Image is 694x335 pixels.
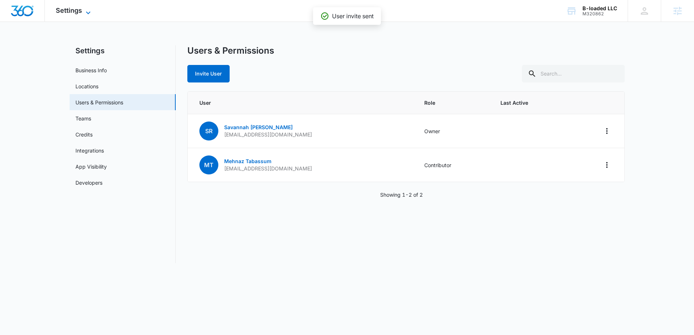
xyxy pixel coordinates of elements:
[601,125,613,137] button: Actions
[187,70,230,77] a: Invite User
[75,147,104,154] a: Integrations
[332,12,374,20] p: User invite sent
[75,99,123,106] a: Users & Permissions
[56,7,82,14] span: Settings
[522,65,625,82] input: Search...
[224,131,312,138] p: [EMAIL_ADDRESS][DOMAIN_NAME]
[75,66,107,74] a: Business Info
[601,159,613,171] button: Actions
[70,45,176,56] h2: Settings
[224,158,272,164] a: Mehnaz Tabassum
[199,128,218,134] a: SR
[416,148,492,182] td: Contributor
[199,162,218,168] a: MT
[424,99,483,107] span: Role
[75,115,91,122] a: Teams
[187,65,230,82] button: Invite User
[75,131,93,138] a: Credits
[224,165,312,172] p: [EMAIL_ADDRESS][DOMAIN_NAME]
[75,82,98,90] a: Locations
[582,11,617,16] div: account id
[75,163,107,170] a: App Visibility
[199,122,218,140] span: SR
[199,155,218,174] span: MT
[75,179,102,186] a: Developers
[187,45,274,56] h1: Users & Permissions
[500,99,561,107] span: Last Active
[582,5,617,11] div: account name
[224,124,293,130] a: Savannah [PERSON_NAME]
[199,99,407,107] span: User
[416,114,492,148] td: Owner
[380,191,423,199] p: Showing 1-2 of 2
